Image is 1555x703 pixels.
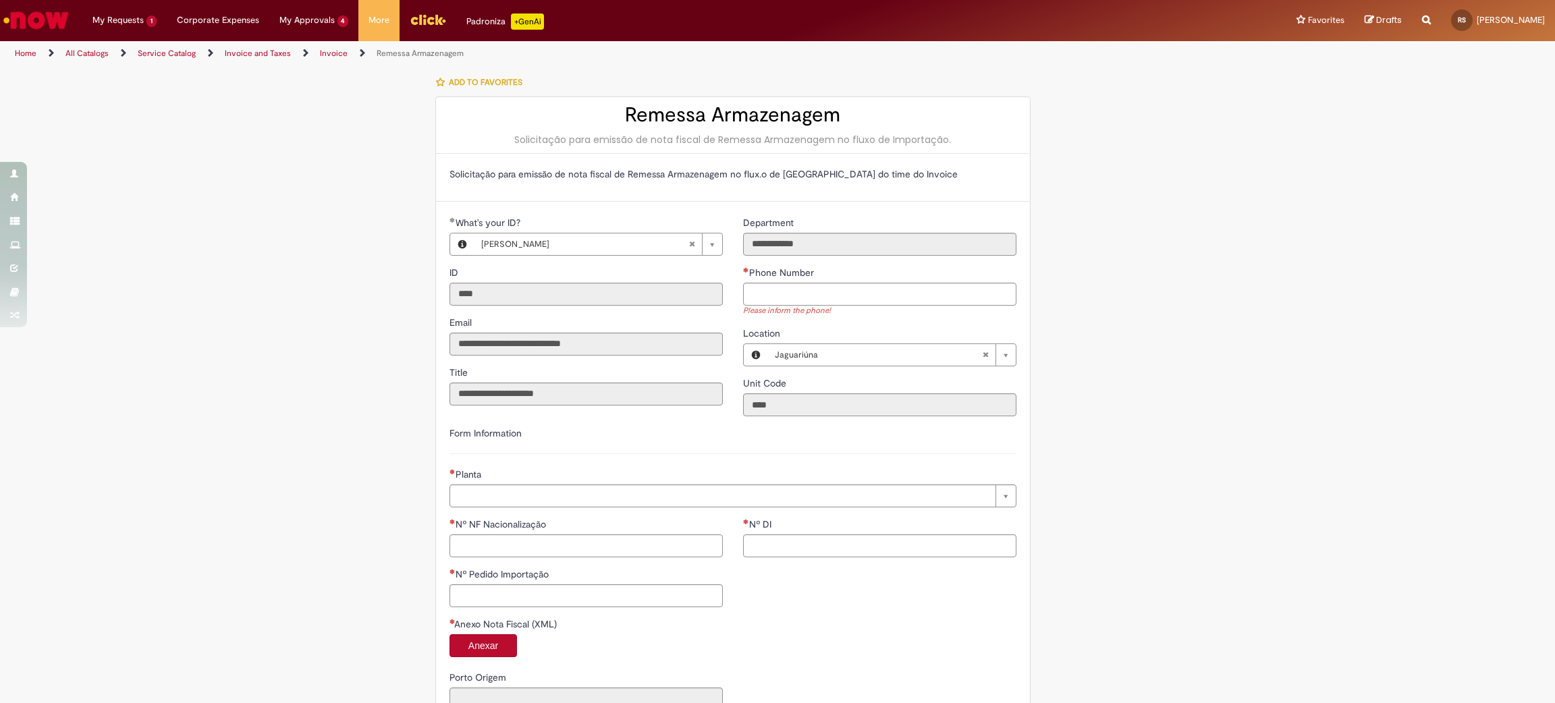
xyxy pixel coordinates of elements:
input: Nº NF Nacionalização [449,534,723,557]
span: Required - What's your ID? [456,217,523,229]
a: Clear field Planta [449,484,1016,507]
span: Read only - Department [743,217,796,229]
a: Home [15,48,36,59]
label: Read only - Email [449,316,474,329]
ul: Page breadcrumbs [10,41,1027,66]
span: More [369,13,389,27]
a: Drafts [1365,14,1402,27]
a: Invoice and Taxes [225,48,291,59]
span: Read only - Email [449,316,474,329]
label: Read only - Title [449,366,470,379]
span: Required Filled [449,217,456,223]
span: Drafts [1376,13,1402,26]
span: Read only - Porto Origem [449,671,509,683]
span: Jaguariúna [775,344,982,366]
a: JaguariúnaClear field Location [768,344,1016,366]
button: Anexar [449,634,517,657]
a: [PERSON_NAME]Clear field What's your ID? [474,233,722,255]
input: Nº DI [743,534,1016,557]
a: All Catalogs [65,48,109,59]
label: Read only - Unit Code [743,376,789,390]
button: Location, Preview this record Jaguariúna [744,344,768,366]
span: Required - Planta [456,468,484,480]
span: Favorites [1308,13,1344,27]
input: Department [743,233,1016,256]
abbr: Clear field What's your ID? [682,233,702,255]
span: Campo obrigatório [449,619,454,624]
p: Solicitação para emissão de nota fiscal de Remessa Armazenagem no flux.o de [GEOGRAPHIC_DATA] do ... [449,167,1016,181]
span: Phone Number [749,266,817,279]
span: Required [449,469,456,474]
span: Required [743,519,749,524]
a: Invoice [320,48,348,59]
a: Service Catalog [138,48,196,59]
span: 4 [337,16,349,27]
input: Title [449,383,723,405]
span: [PERSON_NAME] [1477,14,1545,26]
span: Required [743,267,749,273]
span: Read only - Unit Code [743,377,789,389]
span: [PERSON_NAME] [481,233,688,255]
input: Email [449,333,723,356]
h2: Remessa Armazenagem [449,104,1016,126]
span: Nº NF Nacionalização [456,518,549,530]
span: RS [1458,16,1466,24]
span: Corporate Expenses [177,13,259,27]
input: Nº Pedido Importação [449,584,723,607]
span: Anexo Nota Fiscal (XML) [454,618,560,630]
button: Add to favorites [435,68,530,96]
input: Phone Number [743,283,1016,306]
abbr: Clear field Location [975,344,995,366]
div: Please inform the phone! [743,306,1016,317]
label: Read only - ID [449,266,461,279]
span: My Approvals [279,13,335,27]
label: Form Information [449,427,522,439]
a: Remessa Armazenagem [377,48,464,59]
button: What's your ID?, Preview this record Rafael Rigolo da Silva [450,233,474,255]
span: Location [743,327,783,339]
span: Add to favorites [449,77,522,88]
img: ServiceNow [1,7,71,34]
div: Padroniza [466,13,544,30]
input: Unit Code [743,393,1016,416]
span: Nº DI [749,518,774,530]
span: Required [449,519,456,524]
span: My Requests [92,13,144,27]
span: Required [449,569,456,574]
span: Read only - ID [449,266,461,279]
span: 1 [146,16,157,27]
input: ID [449,283,723,306]
img: click_logo_yellow_360x200.png [410,9,446,30]
p: +GenAi [511,13,544,30]
div: Solicitação para emissão de nota fiscal de Remessa Armazenagem no fluxo de Importação. [449,133,1016,146]
span: Nº Pedido Importação [456,568,551,580]
label: Read only - Department [743,216,796,229]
